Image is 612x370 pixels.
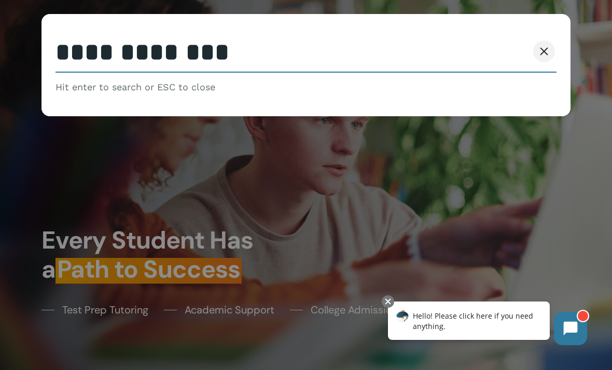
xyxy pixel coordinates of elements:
a: Test Prep Tutoring [41,302,148,318]
h1: Every Student Has a [41,226,300,284]
span: College Admissions [311,302,403,318]
input: Search [55,33,557,73]
a: College Admissions [290,302,403,318]
iframe: Chatbot [377,293,597,355]
span: Hit enter to search or ESC to close [55,81,215,93]
em: Path to Success [55,253,242,285]
a: Academic Support [164,302,274,318]
span: Test Prep Tutoring [62,302,148,318]
span: Academic Support [185,302,274,318]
